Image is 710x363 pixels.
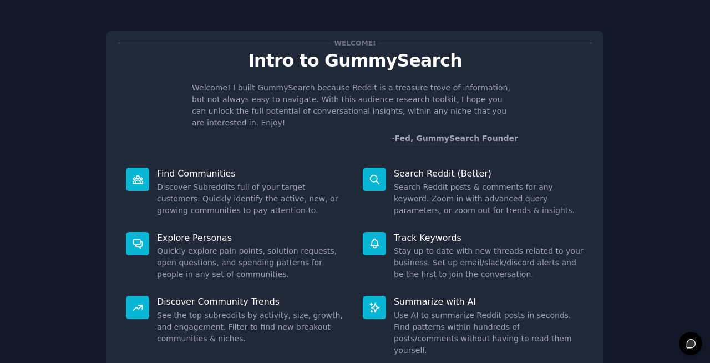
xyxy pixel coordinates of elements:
[392,133,518,144] div: -
[157,296,347,307] p: Discover Community Trends
[157,168,347,179] p: Find Communities
[394,232,584,244] p: Track Keywords
[394,310,584,356] dd: Use AI to summarize Reddit posts in seconds. Find patterns within hundreds of posts/comments with...
[157,181,347,216] dd: Discover Subreddits full of your target customers. Quickly identify the active, new, or growing c...
[394,296,584,307] p: Summarize with AI
[394,168,584,179] p: Search Reddit (Better)
[394,181,584,216] dd: Search Reddit posts & comments for any keyword. Zoom in with advanced query parameters, or zoom o...
[157,232,347,244] p: Explore Personas
[332,37,378,49] span: Welcome!
[192,82,518,129] p: Welcome! I built GummySearch because Reddit is a treasure trove of information, but not always ea...
[157,245,347,280] dd: Quickly explore pain points, solution requests, open questions, and spending patterns for people ...
[394,245,584,280] dd: Stay up to date with new threads related to your business. Set up email/slack/discord alerts and ...
[394,134,518,143] a: Fed, GummySearch Founder
[118,51,592,70] p: Intro to GummySearch
[157,310,347,345] dd: See the top subreddits by activity, size, growth, and engagement. Filter to find new breakout com...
